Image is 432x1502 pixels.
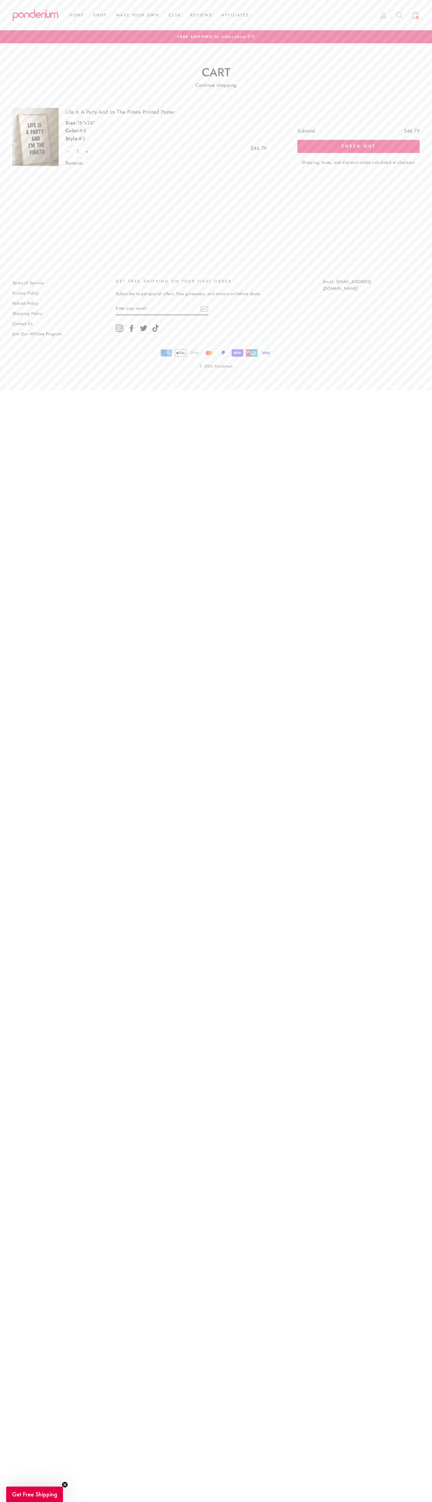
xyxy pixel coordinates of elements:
[65,135,79,142] span: Style:
[65,161,82,166] a: Remove
[62,1482,68,1488] button: Close teaser
[404,129,420,134] div: $46.79
[297,129,315,134] div: Subtotal
[12,359,420,372] p: © 2025 Ponderium
[186,10,217,21] a: Reviews
[178,34,213,39] span: FREE Shipping
[200,304,208,312] button: Subscribe
[195,81,237,90] a: Continue shopping
[6,1487,63,1502] div: Get Free ShippingClose teaser
[297,140,420,153] button: Check out
[65,127,266,135] div: #5
[12,319,32,329] a: Contact Us
[116,291,298,297] p: Subscribe to get special offers, free giveaways, and once-in-a-lifetime deals.
[217,10,254,21] a: Affiliates
[89,10,111,21] a: Shop
[164,10,186,21] a: Club
[116,302,208,316] input: Enter your email
[12,289,39,298] a: Privacy Policy
[12,9,59,21] img: Ponderium
[65,135,266,143] div: #3
[12,278,44,288] a: Terms of Service
[65,119,77,126] span: Size:
[84,146,90,158] button: Increase item quantity by one
[12,309,42,318] a: Shipping Policy
[65,146,72,158] button: Reduce item quantity by one
[65,119,266,127] div: 18"x24"
[213,33,255,40] span: for orders above $75
[297,159,420,166] small: Shipping, taxes, and discount codes calculated at checkout.
[12,299,38,308] a: Refund Policy
[111,10,164,21] a: Make Your Own
[12,1490,57,1498] span: Get Free Shipping
[65,127,80,134] span: Color:
[62,10,254,21] ul: Primary
[12,66,420,78] h1: Cart
[65,10,89,21] a: Home
[116,278,298,284] p: GET FREE SHIPPING ON YOUR FIRST ORDER
[65,108,266,116] a: Life Is A Party And Im The Piñata Printed Poster
[12,108,59,166] img: Life Is A Party And Im The Piñata Printed Poster
[251,146,266,151] span: $46.79
[12,329,62,339] a: Join Our Affiliate Program
[323,278,401,292] p: Email: [EMAIL_ADDRESS][DOMAIN_NAME]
